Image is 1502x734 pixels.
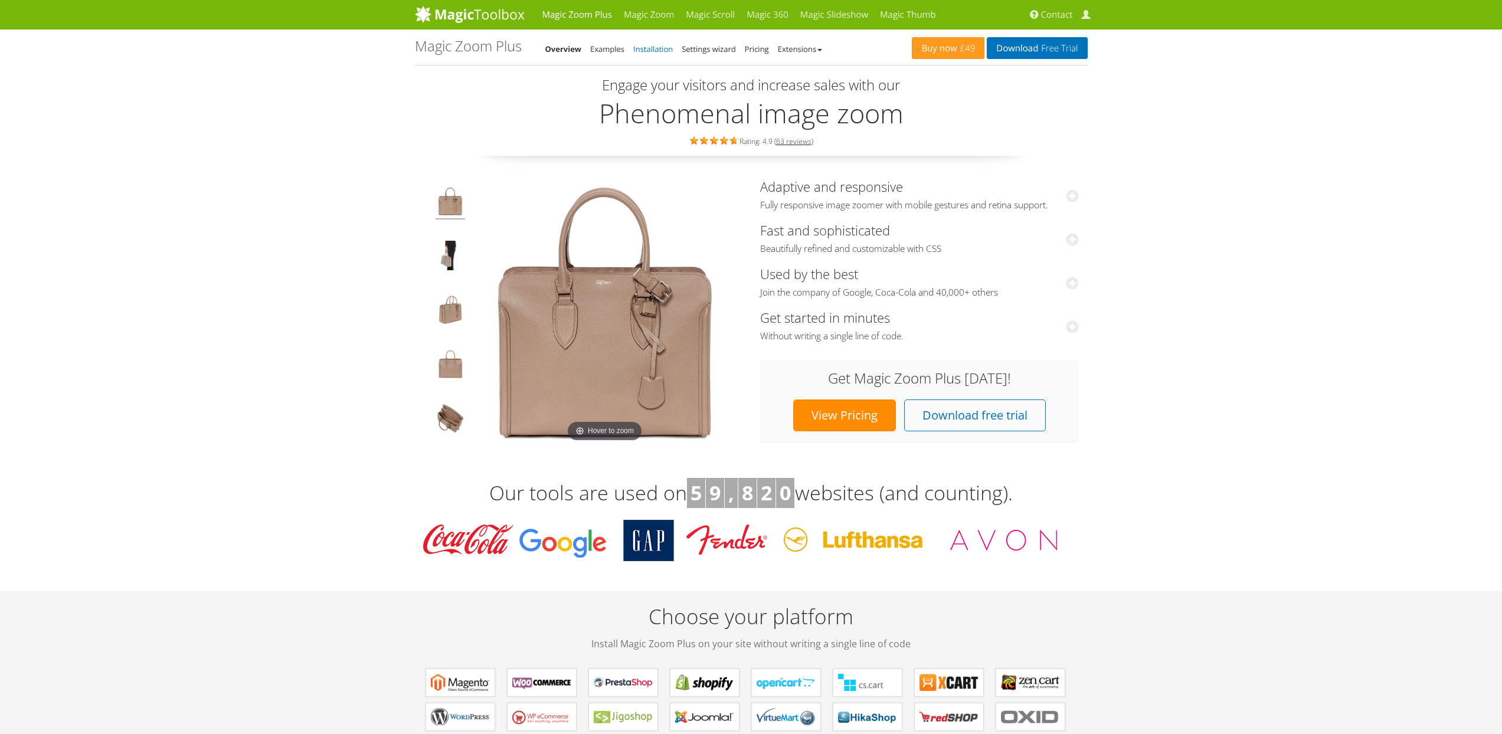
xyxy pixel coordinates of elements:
b: Magic Zoom Plus for OpenCart [757,674,816,692]
a: Magic Zoom Plus for Shopify [670,669,739,697]
img: Magic Zoom Plus Demo [472,179,738,445]
b: Magic Zoom Plus for Magento [431,674,490,692]
a: Magic Zoom Plus for redSHOP [914,703,984,731]
a: Extensions [778,44,822,54]
a: Magic Zoom Plus for WordPress [426,703,495,731]
h1: Magic Zoom Plus [415,38,522,54]
span: Fully responsive image zoomer with mobile gestures and retina support. [760,199,1079,211]
b: Magic Zoom Plus for Zen Cart [1001,674,1060,692]
a: Get started in minutesWithout writing a single line of code. [760,309,1079,342]
span: Free Trial [1038,44,1078,53]
span: Join the company of Google, Coca-Cola and 40,000+ others [760,287,1079,299]
b: Magic Zoom Plus for WooCommerce [512,674,571,692]
a: Magic Zoom Plus for PrestaShop [588,669,658,697]
a: Magic Zoom Plus for Zen Cart [996,669,1065,697]
h3: Our tools are used on websites (and counting). [415,478,1088,509]
a: Fast and sophisticatedBeautifully refined and customizable with CSS [760,221,1079,255]
a: Magic Zoom Plus for OpenCart [751,669,821,697]
h3: Engage your visitors and increase sales with our [418,77,1085,93]
a: Magic Zoom Plus for Joomla [670,703,739,731]
img: MagicToolbox.com - Image tools for your website [415,5,525,23]
a: Settings wizard [682,44,736,54]
img: JavaScript image zoom example [436,241,465,274]
a: Magic Zoom Plus for OXID [996,703,1065,731]
b: Magic Zoom Plus for OXID [1001,708,1060,726]
span: Beautifully refined and customizable with CSS [760,243,1079,255]
a: Magic Zoom Plus for X-Cart [914,669,984,697]
a: Overview [545,44,582,54]
b: , [728,479,734,506]
b: Magic Zoom Plus for X-Cart [919,674,979,692]
h2: Phenomenal image zoom [415,99,1088,128]
img: jQuery image zoom example [436,295,465,328]
a: Pricing [745,44,769,54]
b: 8 [742,479,753,506]
b: 9 [709,479,721,506]
span: £49 [957,44,976,53]
b: Magic Zoom Plus for Joomla [675,708,734,726]
a: 63 reviews [776,136,811,146]
a: Download free trial [904,399,1046,431]
b: Magic Zoom Plus for HikaShop [838,708,897,726]
a: Magic Zoom Plus for Jigoshop [588,703,658,731]
span: Install Magic Zoom Plus on your site without writing a single line of code [415,637,1088,651]
img: JavaScript zoom tool example [436,404,465,437]
a: Magic Zoom Plus for HikaShop [833,703,902,731]
img: Magic Toolbox Customers [415,520,1070,561]
b: Magic Zoom Plus for Shopify [675,674,734,692]
b: 0 [780,479,791,506]
span: Without writing a single line of code. [760,330,1079,342]
a: Used by the bestJoin the company of Google, Coca-Cola and 40,000+ others [760,265,1079,299]
a: DownloadFree Trial [987,37,1087,59]
a: Magic Zoom Plus for VirtueMart [751,703,821,731]
a: Installation [633,44,673,54]
a: Magic Zoom Plus DemoHover to zoom [472,179,738,445]
b: Magic Zoom Plus for redSHOP [919,708,979,726]
a: Examples [590,44,624,54]
a: Magic Zoom Plus for WooCommerce [507,669,577,697]
a: Magic Zoom Plus for Magento [426,669,495,697]
b: Magic Zoom Plus for PrestaShop [594,674,653,692]
span: Contact [1041,9,1073,21]
h2: Choose your platform [415,602,1088,651]
div: Rating: 4.9 ( ) [415,134,1088,147]
b: Magic Zoom Plus for WordPress [431,708,490,726]
a: Buy now£49 [912,37,984,59]
img: Product image zoom example [436,186,465,219]
b: 5 [691,479,702,506]
a: Magic Zoom Plus for CS-Cart [833,669,902,697]
b: Magic Zoom Plus for WP e-Commerce [512,708,571,726]
a: Adaptive and responsiveFully responsive image zoomer with mobile gestures and retina support. [760,178,1079,211]
a: Magic Zoom Plus for WP e-Commerce [507,703,577,731]
b: 2 [761,479,772,506]
b: Magic Zoom Plus for CS-Cart [838,674,897,692]
b: Magic Zoom Plus for VirtueMart [757,708,816,726]
h3: Get Magic Zoom Plus [DATE]! [772,371,1067,386]
img: Hover image zoom example [436,349,465,382]
a: View Pricing [793,399,896,431]
b: Magic Zoom Plus for Jigoshop [594,708,653,726]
